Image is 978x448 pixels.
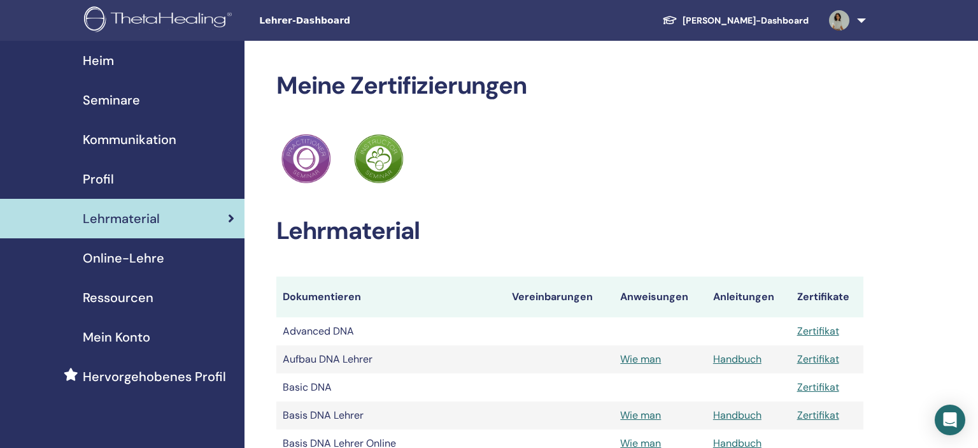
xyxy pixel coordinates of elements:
[276,217,863,246] h2: Lehrmaterial
[276,401,506,430] td: Basis DNA Lehrer
[276,277,506,317] th: Dokumentieren
[829,10,849,31] img: default.png
[713,408,762,422] a: Handbuch
[614,277,706,317] th: Anweisungen
[620,352,661,366] a: Wie man
[84,6,236,35] img: logo.png
[797,324,839,338] a: Zertifikat
[276,345,506,373] td: Aufbau DNA Lehrer
[707,277,791,317] th: Anleitungen
[83,90,140,110] span: Seminare
[797,408,839,422] a: Zertifikat
[83,209,160,228] span: Lehrmaterial
[83,328,150,347] span: Mein Konto
[281,134,331,184] img: Practitioner
[83,130,176,149] span: Kommunikation
[354,134,404,184] img: Practitioner
[797,380,839,394] a: Zertifikat
[83,170,114,189] span: Profil
[276,71,863,101] h2: Meine Zertifizierungen
[83,367,226,386] span: Hervorgehobenes Profil
[83,288,153,307] span: Ressourcen
[83,249,164,268] span: Online-Lehre
[276,317,506,345] td: Advanced DNA
[83,51,114,70] span: Heim
[652,9,819,33] a: [PERSON_NAME]-Dashboard
[259,14,450,27] span: Lehrer-Dashboard
[620,408,661,422] a: Wie man
[713,352,762,366] a: Handbuch
[791,277,863,317] th: Zertifikate
[662,15,677,25] img: graduation-cap-white.svg
[935,405,965,435] div: Open Intercom Messenger
[506,277,614,317] th: Vereinbarungen
[797,352,839,366] a: Zertifikat
[276,373,506,401] td: Basic DNA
